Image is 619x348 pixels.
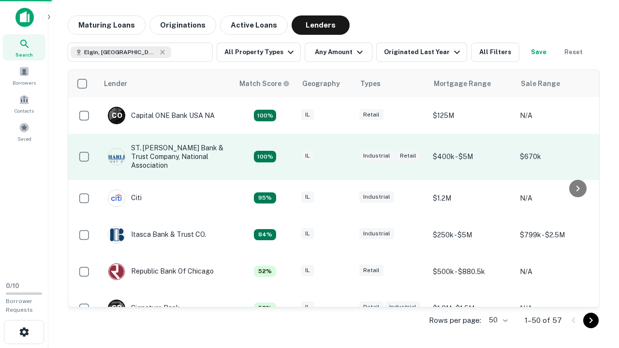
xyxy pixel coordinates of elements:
span: 0 / 10 [6,282,19,290]
div: IL [301,150,314,161]
div: Capitalize uses an advanced AI algorithm to match your search with the best lender. The match sco... [254,151,276,162]
button: Lenders [292,15,350,35]
img: picture [108,227,125,243]
h6: Match Score [239,78,288,89]
a: Contacts [3,90,45,116]
div: Industrial [359,228,394,239]
img: picture [108,263,125,280]
div: Industrial [385,302,420,313]
th: Geography [296,70,354,97]
button: Any Amount [305,43,372,62]
div: Industrial [359,191,394,203]
div: IL [301,265,314,276]
div: Types [360,78,381,89]
p: S B [112,303,121,313]
button: Maturing Loans [68,15,146,35]
a: Borrowers [3,62,45,88]
span: Borrower Requests [6,298,33,313]
div: Capitalize uses an advanced AI algorithm to match your search with the best lender. The match sco... [254,229,276,241]
div: Lender [104,78,127,89]
div: IL [301,228,314,239]
button: Originations [149,15,216,35]
div: Citi [108,189,142,207]
div: Capitalize uses an advanced AI algorithm to match your search with the best lender. The match sco... [254,110,276,121]
div: Capitalize uses an advanced AI algorithm to match your search with the best lender. The match sco... [254,192,276,204]
a: Saved [3,118,45,145]
button: Save your search to get updates of matches that match your search criteria. [523,43,554,62]
span: Contacts [15,107,34,115]
td: N/A [515,97,602,134]
span: Elgin, [GEOGRAPHIC_DATA], [GEOGRAPHIC_DATA] [84,48,157,57]
td: $500k - $880.5k [428,253,515,290]
td: N/A [515,180,602,217]
div: IL [301,302,314,313]
div: 50 [485,313,509,327]
p: 1–50 of 57 [525,315,562,326]
td: $1.3M - $1.5M [428,290,515,327]
img: picture [108,190,125,206]
div: Capitalize uses an advanced AI algorithm to match your search with the best lender. The match sco... [254,266,276,277]
div: Signature Bank [108,300,180,317]
td: $400k - $5M [428,134,515,180]
td: $799k - $2.5M [515,217,602,253]
th: Capitalize uses an advanced AI algorithm to match your search with the best lender. The match sco... [234,70,296,97]
div: Retail [359,302,383,313]
div: IL [301,109,314,120]
div: Retail [359,265,383,276]
p: Rows per page: [429,315,481,326]
div: IL [301,191,314,203]
img: capitalize-icon.png [15,8,34,27]
button: All Filters [471,43,519,62]
div: Originated Last Year [384,46,463,58]
div: Capitalize uses an advanced AI algorithm to match your search with the best lender. The match sco... [254,303,276,314]
div: ST. [PERSON_NAME] Bank & Trust Company, National Association [108,144,224,170]
img: picture [108,148,125,165]
span: Search [15,51,33,58]
iframe: Chat Widget [571,271,619,317]
button: Go to next page [583,313,599,328]
div: Capital ONE Bank USA NA [108,107,215,124]
div: Retail [396,150,420,161]
th: Lender [98,70,234,97]
div: Industrial [359,150,394,161]
td: N/A [515,290,602,327]
th: Mortgage Range [428,70,515,97]
a: Search [3,34,45,60]
div: Republic Bank Of Chicago [108,263,214,280]
button: Active Loans [220,15,288,35]
button: Originated Last Year [376,43,467,62]
p: C O [112,111,122,121]
td: $125M [428,97,515,134]
div: Geography [302,78,340,89]
div: Capitalize uses an advanced AI algorithm to match your search with the best lender. The match sco... [239,78,290,89]
div: Itasca Bank & Trust CO. [108,226,206,244]
span: Saved [17,135,31,143]
div: Mortgage Range [434,78,491,89]
button: All Property Types [217,43,301,62]
th: Types [354,70,428,97]
span: Borrowers [13,79,36,87]
td: $250k - $5M [428,217,515,253]
th: Sale Range [515,70,602,97]
div: Sale Range [521,78,560,89]
td: $670k [515,134,602,180]
div: Retail [359,109,383,120]
td: N/A [515,253,602,290]
td: $1.2M [428,180,515,217]
button: Reset [558,43,589,62]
